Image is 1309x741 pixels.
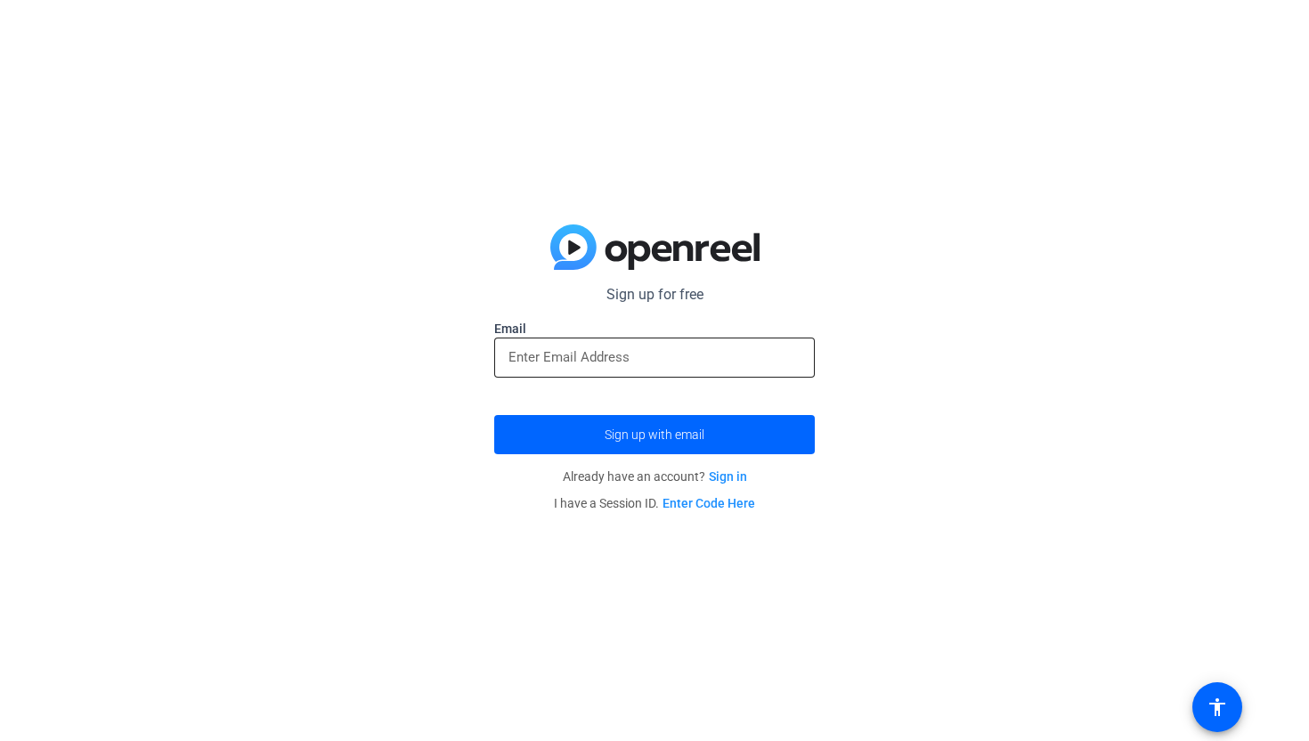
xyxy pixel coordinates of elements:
[663,496,755,510] a: Enter Code Here
[709,469,747,484] a: Sign in
[494,320,815,338] label: Email
[554,496,755,510] span: I have a Session ID.
[494,284,815,305] p: Sign up for free
[1207,696,1228,718] mat-icon: accessibility
[508,346,801,368] input: Enter Email Address
[494,415,815,454] button: Sign up with email
[550,224,760,271] img: blue-gradient.svg
[563,469,747,484] span: Already have an account?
